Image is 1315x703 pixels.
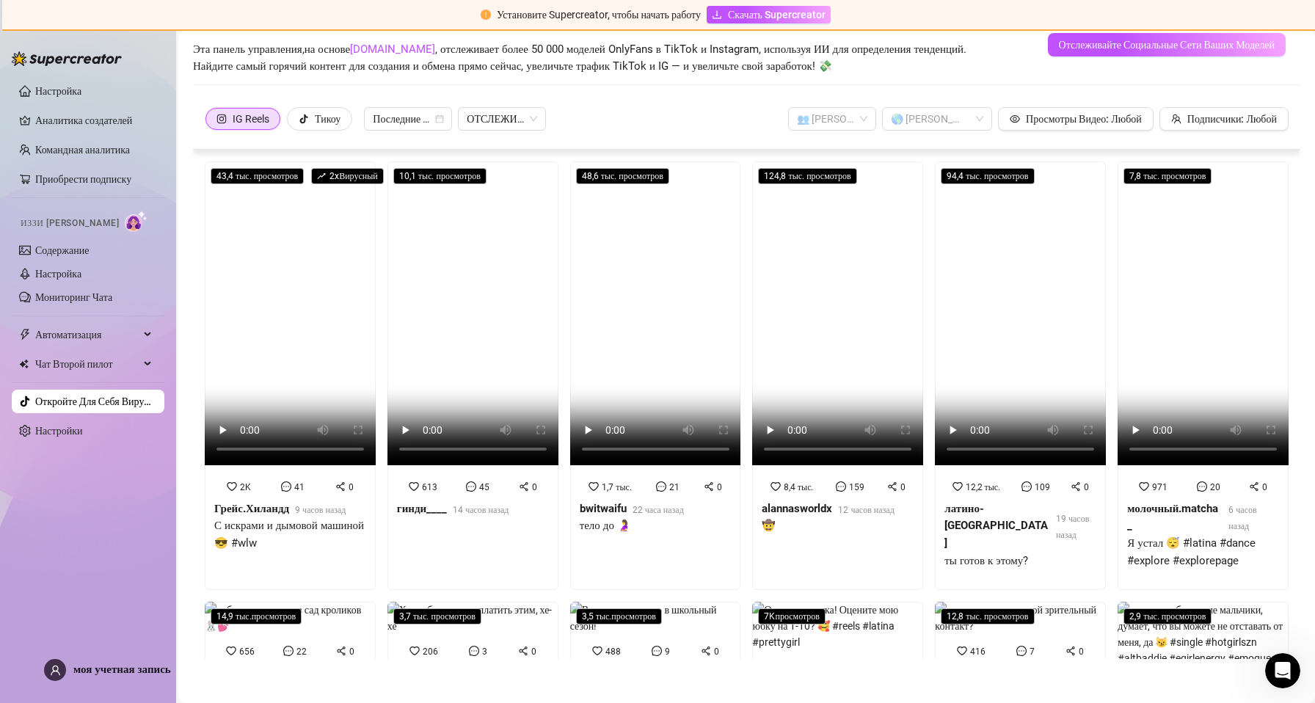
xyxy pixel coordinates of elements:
[240,482,251,492] span: 2K
[35,396,195,407] a: Откройте Для Себя Вирусные Видео
[30,336,246,367] div: 📢 Присоединяйтесь К Нашему Каналу В Telegram
[605,646,621,657] span: 488
[21,393,272,423] button: Поиск помощи
[214,517,366,552] div: С искрами и дымовой машиной 😎 #wlw
[1262,482,1267,492] span: 0
[887,481,897,492] span: доля-альт
[669,482,680,492] span: 21
[336,646,346,656] span: доля-альт
[35,85,81,97] a: Настройка
[704,481,714,492] span: доля-альт
[35,173,131,185] a: Приобрести подписку
[29,104,264,129] p: Привет 👋
[35,109,153,132] a: Аналитика создателей
[752,602,923,650] img: О, привет, детка! Оцените мою юбку на 1-10? 🥰 #reels #latina #prettygirl
[479,482,489,492] span: 45
[205,161,376,590] a: 43,4 тыс. просмотровПодъем2xВирусный2K410Грейс.Хиландд9 часов назадС искрами и дымовой машиной 😎 ...
[98,458,195,517] button: Сообщения
[226,646,236,656] span: Сердце
[758,608,826,624] span: 7K просмотров
[1187,113,1277,125] span: Подписчики: Любой
[387,602,558,634] img: Хотел бы я всегда платить этим, хе-хе
[193,41,966,76] span: Эта панель управления, на основе , отслеживает более 50 000 моделей OnlyFans в TikTok и Instagram...
[633,505,684,515] span: 22 часа назад
[373,108,443,130] span: Последние 24 часа
[299,114,309,124] span: тик-ток
[335,481,346,492] span: доля-альт
[281,481,291,492] span: Сообщение
[712,10,722,20] span: скачать
[211,168,304,184] span: 43,4 тыс . просмотров
[935,602,1106,634] img: насколько хорош твой зрительный контакт?
[30,434,246,450] div: Входящие Второй Пилот
[1059,39,1275,51] span: Отслеживайте Социальные Сети Ваших Моделей
[941,608,1034,624] span: 12,8 тыс . просмотров
[2,495,95,515] span: главная страница
[1265,653,1300,688] iframe: Интерком в прямом эфире
[29,129,264,179] p: Как мы можем вам помочь?
[233,108,269,130] div: IG Reels
[900,482,906,492] span: 0
[409,646,420,656] span: Сердце
[397,502,447,515] strong: гинди____
[466,481,476,492] span: Сообщение
[518,646,528,656] span: доля-альт
[941,168,1034,184] span: 94,4 тыс . просмотров
[1159,107,1289,131] button: Подписчики: Любой
[1016,646,1027,656] span: Сообщение
[1123,608,1212,624] span: 2,9 тыс . просмотров
[50,665,61,676] span: Пользователь
[701,646,711,656] span: доля-альт
[762,502,832,515] strong: alannasworldx
[580,517,684,535] div: тело до 🤰
[409,481,419,492] span: Сердце
[771,481,781,492] span: Сердце
[1030,646,1035,657] span: 7
[1127,535,1279,569] div: Я устал 😴 #latina #dance #explore #explorepage
[35,268,81,280] a: Настройка
[227,481,237,492] span: Сердце
[35,352,139,376] span: Чат Второй пилот
[970,646,986,657] span: 416
[35,291,112,303] a: Мониторинг Чата
[656,481,666,492] span: Сообщение
[205,602,376,634] img: добро пожаловать в сад кроликов 🐰💕
[213,23,242,53] div: Изображение профиля для Тани
[1152,482,1168,492] span: 971
[665,646,670,657] span: 9
[125,211,147,232] img: AI Chatter
[21,330,272,373] a: 📢 Присоединяйтесь К Нашему Каналу В Telegram
[422,482,437,492] span: 613
[717,482,722,492] span: 0
[1118,602,1289,699] img: кто из вас, бредовые мальчики, думает, что вы можете не отставать от меня, да 😼 #single #hotgirls...
[30,210,245,225] div: Отправьте нам сообщение
[311,168,384,184] span: 2x Вирусный
[30,225,245,256] div: Обычно мы отвечаем через несколько часов
[497,9,701,21] span: Установите Supercreator, чтобы начать работу
[602,482,632,492] span: 1,7 тыс.
[1035,482,1050,492] span: 109
[1118,161,1289,590] a: 7,8 тыс. просмотров971200молочный.matcha_6 часов назадЯ устал 😴 #latina #dance #explore #explorepage
[1056,514,1089,540] span: 19 часов назад
[758,168,856,184] span: 124,8 тыс . просмотров
[998,107,1154,131] button: Просмотры Видео: Любой
[1084,482,1089,492] span: 0
[576,168,669,184] span: 48,6 тыс . просмотров
[349,482,354,492] span: 0
[21,216,119,230] span: ИЗЗИ [PERSON_NAME]
[1197,481,1207,492] span: Сообщение
[714,646,719,657] span: 0
[838,505,894,515] span: 12 часов назад
[435,114,444,123] span: КАЛЕНДАРЬ
[580,502,627,515] strong: bwitwaifu
[1026,113,1142,125] span: Просмотры Видео: Любой
[393,608,481,624] span: 3,7 тыс . просмотров
[216,114,227,124] span: INSTAGRAM
[1127,502,1218,533] strong: молочный.matcha_
[423,646,438,657] span: 206
[35,144,130,156] a: Командная аналитика
[784,482,814,492] span: 8,4 тыс.
[707,6,831,23] a: Скачать Supercreator
[957,646,967,656] span: Сердце
[1010,114,1020,124] span: Глаз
